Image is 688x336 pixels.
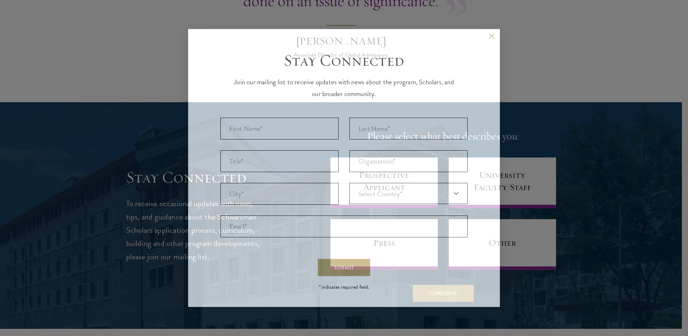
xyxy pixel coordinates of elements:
[358,189,402,199] span: Select Country*
[220,150,339,172] input: Title*
[349,118,468,139] input: Last Name*
[262,283,426,291] p: * indicates required field.
[220,183,339,205] input: City*
[284,51,404,71] h3: Stay Connected
[334,264,354,271] span: Submit
[220,118,339,139] input: First Name*
[349,150,468,172] input: Organization*
[318,259,370,276] button: Submit
[220,216,468,237] input: Email*
[233,76,455,100] p: Join our mailing list to receive updates with news about the program, Scholars, and our broader c...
